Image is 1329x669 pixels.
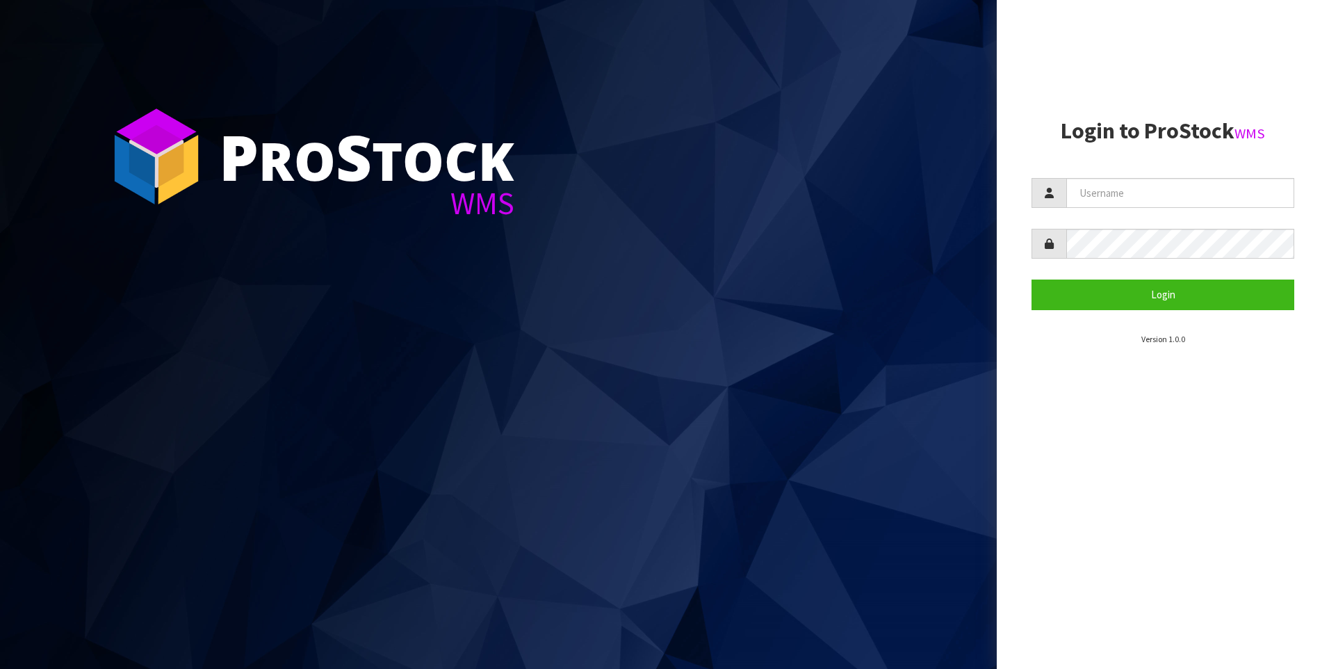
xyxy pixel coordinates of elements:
[1032,119,1294,143] h2: Login to ProStock
[1066,178,1294,208] input: Username
[1234,124,1265,143] small: WMS
[336,114,372,199] span: S
[219,188,514,219] div: WMS
[1032,280,1294,309] button: Login
[104,104,209,209] img: ProStock Cube
[1141,334,1185,344] small: Version 1.0.0
[219,125,514,188] div: ro tock
[219,114,259,199] span: P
